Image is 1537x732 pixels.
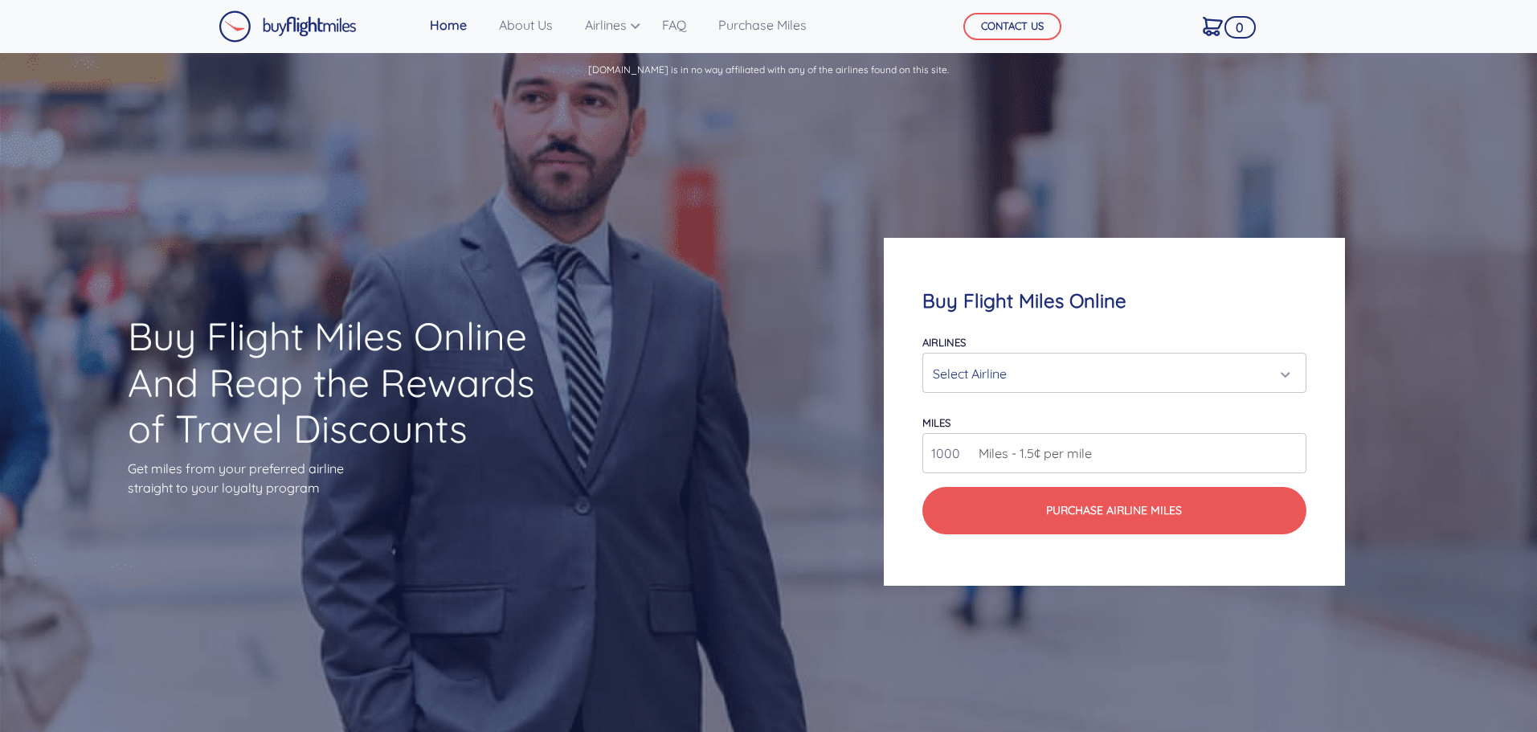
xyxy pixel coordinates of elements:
[922,353,1306,393] button: Select Airline
[493,9,559,41] a: About Us
[922,487,1306,534] button: Purchase Airline Miles
[219,6,357,47] a: Buy Flight Miles Logo
[922,416,950,429] label: miles
[128,459,563,497] p: Get miles from your preferred airline straight to your loyalty program
[963,13,1061,40] button: CONTACT US
[656,9,693,41] a: FAQ
[922,336,966,349] label: Airlines
[1203,17,1223,36] img: Cart
[922,289,1306,313] h4: Buy Flight Miles Online
[128,313,563,452] h1: Buy Flight Miles Online And Reap the Rewards of Travel Discounts
[933,358,1286,389] div: Select Airline
[219,10,357,43] img: Buy Flight Miles Logo
[578,9,636,41] a: Airlines
[423,9,473,41] a: Home
[971,444,1092,463] span: Miles - 1.5¢ per mile
[1196,9,1229,43] a: 0
[1224,16,1256,39] span: 0
[712,9,813,41] a: Purchase Miles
